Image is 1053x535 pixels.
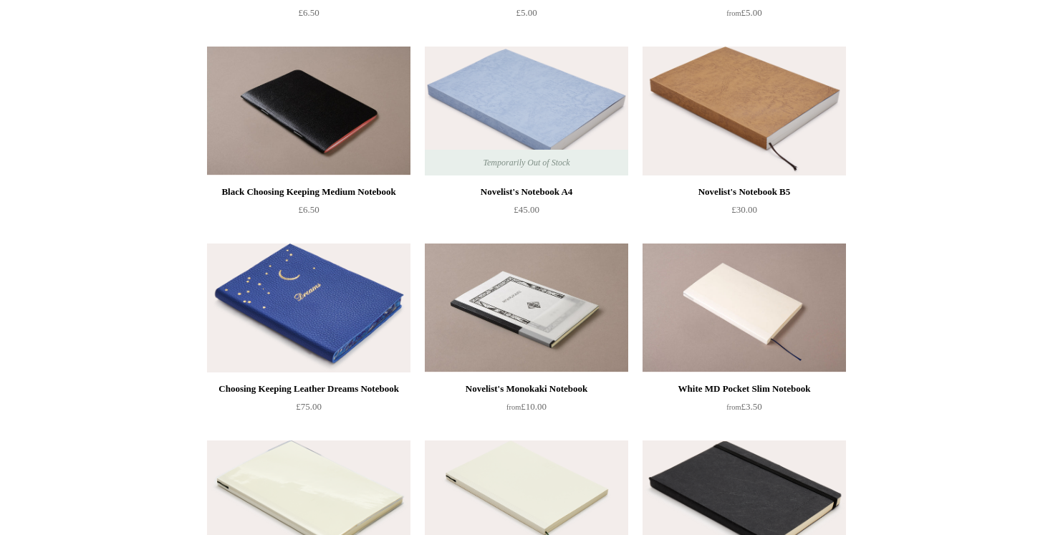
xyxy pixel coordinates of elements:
[296,401,322,412] span: £75.00
[207,47,410,175] img: Black Choosing Keeping Medium Notebook
[646,183,842,201] div: Novelist's Notebook B5
[207,47,410,175] a: Black Choosing Keeping Medium Notebook Black Choosing Keeping Medium Notebook
[643,380,846,439] a: White MD Pocket Slim Notebook from£3.50
[207,244,410,372] a: Choosing Keeping Leather Dreams Notebook Choosing Keeping Leather Dreams Notebook
[207,380,410,439] a: Choosing Keeping Leather Dreams Notebook £75.00
[207,244,410,372] img: Choosing Keeping Leather Dreams Notebook
[726,403,741,411] span: from
[726,7,761,18] span: £5.00
[726,9,741,17] span: from
[506,403,521,411] span: from
[298,204,319,215] span: £6.50
[425,47,628,175] img: Novelist's Notebook A4
[643,244,846,372] img: White MD Pocket Slim Notebook
[207,183,410,242] a: Black Choosing Keeping Medium Notebook £6.50
[646,380,842,397] div: White MD Pocket Slim Notebook
[643,244,846,372] a: White MD Pocket Slim Notebook White MD Pocket Slim Notebook
[211,380,407,397] div: Choosing Keeping Leather Dreams Notebook
[298,7,319,18] span: £6.50
[726,401,761,412] span: £3.50
[425,244,628,372] a: Novelist's Monokaki Notebook Novelist's Monokaki Notebook
[428,183,625,201] div: Novelist's Notebook A4
[468,150,584,175] span: Temporarily Out of Stock
[643,47,846,175] img: Novelist's Notebook B5
[425,244,628,372] img: Novelist's Monokaki Notebook
[516,7,537,18] span: £5.00
[731,204,757,215] span: £30.00
[428,380,625,397] div: Novelist's Monokaki Notebook
[643,47,846,175] a: Novelist's Notebook B5 Novelist's Notebook B5
[425,47,628,175] a: Novelist's Notebook A4 Novelist's Notebook A4 Temporarily Out of Stock
[425,380,628,439] a: Novelist's Monokaki Notebook from£10.00
[506,401,547,412] span: £10.00
[643,183,846,242] a: Novelist's Notebook B5 £30.00
[211,183,407,201] div: Black Choosing Keeping Medium Notebook
[425,183,628,242] a: Novelist's Notebook A4 £45.00
[514,204,539,215] span: £45.00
